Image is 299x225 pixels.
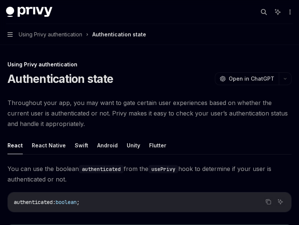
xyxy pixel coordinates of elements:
div: Authentication state [92,30,146,39]
span: Using Privy authentication [19,30,82,39]
h1: Authentication state [7,72,113,85]
button: Ask AI [275,197,285,207]
span: : [53,199,56,205]
button: Open in ChatGPT [215,72,279,85]
button: React Native [32,136,66,154]
span: boolean [56,199,77,205]
img: dark logo [6,7,52,17]
button: Copy the contents from the code block [263,197,273,207]
span: You can use the boolean from the hook to determine if your user is authenticated or not. [7,163,292,184]
code: authenticated [79,165,124,173]
code: usePrivy [148,165,178,173]
button: Unity [127,136,140,154]
span: ; [77,199,80,205]
button: React [7,136,23,154]
button: More actions [286,7,293,17]
span: Open in ChatGPT [229,75,274,82]
button: Android [97,136,118,154]
span: Throughout your app, you may want to gate certain user experiences based on whether the current u... [7,97,292,129]
div: Using Privy authentication [7,61,292,68]
span: authenticated [14,199,53,205]
button: Swift [75,136,88,154]
button: Flutter [149,136,166,154]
